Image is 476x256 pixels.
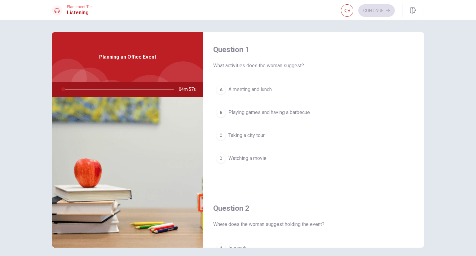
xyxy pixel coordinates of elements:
button: DWatching a movie [213,151,414,166]
h4: Question 2 [213,203,414,213]
span: In a park [228,245,247,252]
div: A [216,85,226,95]
span: Where does the woman suggest holding the event? [213,221,414,228]
span: Placement Test [67,5,94,9]
button: BPlaying games and having a barbecue [213,105,414,120]
h1: Listening [67,9,94,16]
span: Taking a city tour [228,132,265,139]
h4: Question 1 [213,45,414,55]
div: B [216,108,226,117]
div: D [216,153,226,163]
span: 04m 57s [179,82,201,97]
button: CTaking a city tour [213,128,414,143]
span: Watching a movie [228,155,267,162]
img: Planning an Office Event [52,97,203,248]
button: AIn a park [213,241,414,256]
span: Playing games and having a barbecue [228,109,310,116]
span: Planning an Office Event [99,53,156,61]
div: C [216,130,226,140]
button: AA meeting and lunch [213,82,414,97]
span: A meeting and lunch [228,86,272,93]
div: A [216,243,226,253]
span: What activities does the woman suggest? [213,62,414,69]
